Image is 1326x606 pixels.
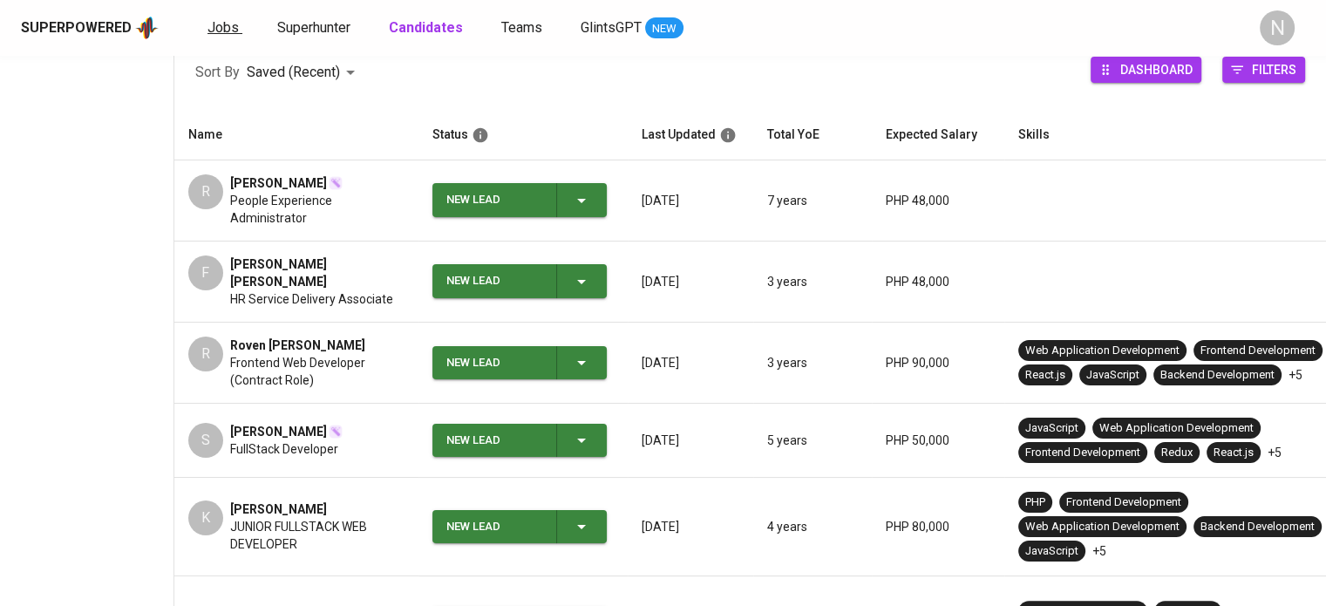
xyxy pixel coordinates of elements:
[1200,519,1315,535] div: Backend Development
[872,110,1004,160] th: Expected Salary
[886,273,990,290] p: PHP 48,000
[1092,542,1106,560] p: +5
[432,264,607,298] button: New Lead
[1025,367,1065,384] div: React.js
[1214,445,1254,461] div: React.js
[1025,494,1045,511] div: PHP
[188,500,223,535] div: K
[329,176,343,190] img: magic_wand.svg
[188,337,223,371] div: R
[1268,444,1282,461] p: +5
[230,440,338,458] span: FullStack Developer
[767,354,858,371] p: 3 years
[230,290,393,308] span: HR Service Delivery Associate
[207,17,242,39] a: Jobs
[1025,519,1180,535] div: Web Application Development
[230,423,327,440] span: [PERSON_NAME]
[1025,420,1078,437] div: JavaScript
[581,17,683,39] a: GlintsGPT NEW
[642,432,739,449] p: [DATE]
[1025,543,1078,560] div: JavaScript
[135,15,159,41] img: app logo
[1260,10,1295,45] div: N
[1252,58,1296,81] span: Filters
[446,183,542,217] div: New Lead
[1160,367,1275,384] div: Backend Development
[501,19,542,36] span: Teams
[886,432,990,449] p: PHP 50,000
[432,424,607,458] button: New Lead
[1091,57,1201,83] button: Dashboard
[501,17,546,39] a: Teams
[1086,367,1139,384] div: JavaScript
[446,264,542,298] div: New Lead
[1289,366,1302,384] p: +5
[642,354,739,371] p: [DATE]
[767,518,858,535] p: 4 years
[628,110,753,160] th: Last Updated
[389,17,466,39] a: Candidates
[188,255,223,290] div: F
[188,423,223,458] div: S
[230,255,405,290] span: [PERSON_NAME] [PERSON_NAME]
[329,425,343,439] img: magic_wand.svg
[1066,494,1181,511] div: Frontend Development
[21,18,132,38] div: Superpowered
[1025,445,1140,461] div: Frontend Development
[188,174,223,209] div: R
[642,192,739,209] p: [DATE]
[247,57,361,89] div: Saved (Recent)
[247,62,340,83] p: Saved (Recent)
[642,518,739,535] p: [DATE]
[886,518,990,535] p: PHP 80,000
[1025,343,1180,359] div: Web Application Development
[1120,58,1193,81] span: Dashboard
[195,62,240,83] p: Sort By
[277,19,350,36] span: Superhunter
[1222,57,1305,83] button: Filters
[230,518,405,553] span: JUNIOR FULLSTACK WEB DEVELOPER
[645,20,683,37] span: NEW
[230,192,405,227] span: People Experience Administrator
[767,192,858,209] p: 7 years
[207,19,239,36] span: Jobs
[230,337,365,354] span: Roven [PERSON_NAME]
[230,354,405,389] span: Frontend Web Developer (Contract Role)
[581,19,642,36] span: GlintsGPT
[432,510,607,544] button: New Lead
[21,15,159,41] a: Superpoweredapp logo
[446,424,542,458] div: New Lead
[277,17,354,39] a: Superhunter
[753,110,872,160] th: Total YoE
[230,174,327,192] span: [PERSON_NAME]
[432,183,607,217] button: New Lead
[1099,420,1254,437] div: Web Application Development
[446,346,542,380] div: New Lead
[886,354,990,371] p: PHP 90,000
[418,110,628,160] th: Status
[642,273,739,290] p: [DATE]
[432,346,607,380] button: New Lead
[886,192,990,209] p: PHP 48,000
[389,19,463,36] b: Candidates
[174,110,418,160] th: Name
[230,500,327,518] span: [PERSON_NAME]
[446,510,542,544] div: New Lead
[1161,445,1193,461] div: Redux
[767,432,858,449] p: 5 years
[1200,343,1316,359] div: Frontend Development
[767,273,858,290] p: 3 years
